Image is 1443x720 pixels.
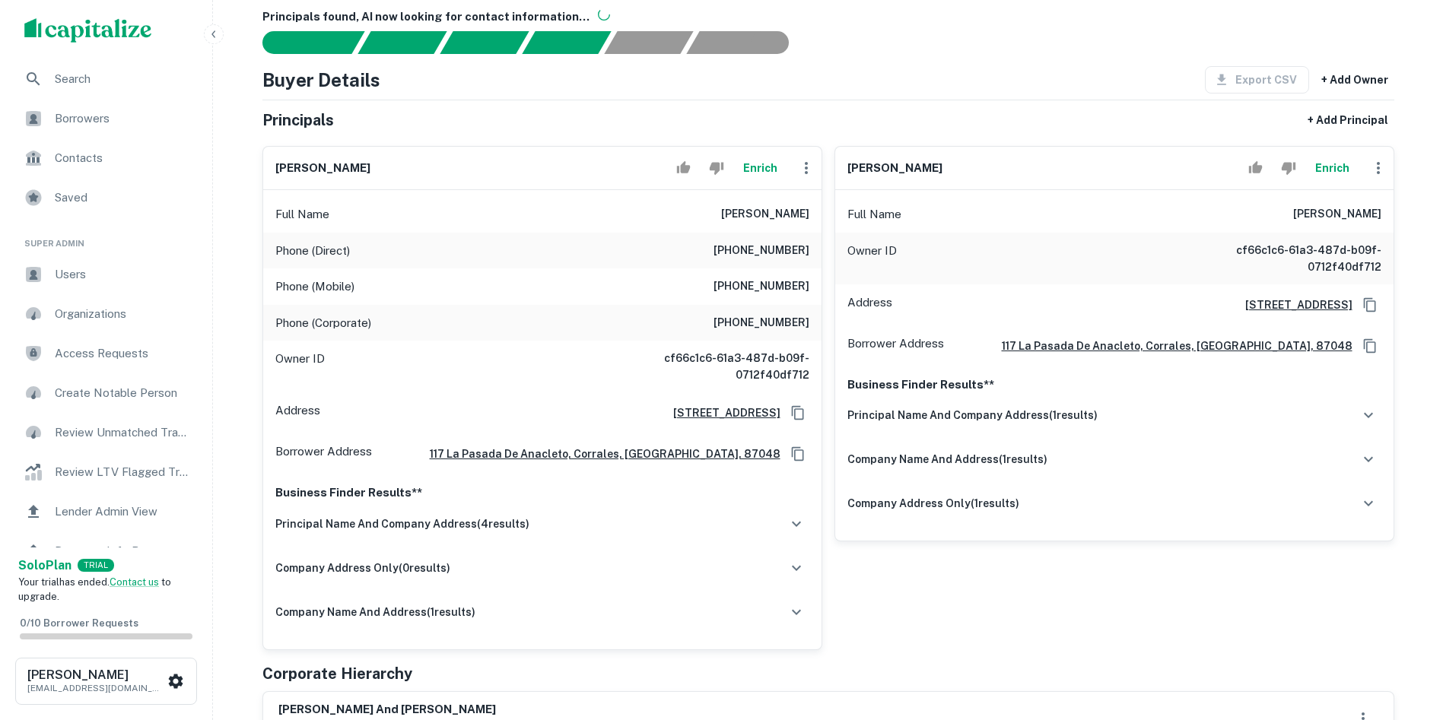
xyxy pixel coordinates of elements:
[55,344,191,363] span: Access Requests
[714,242,809,260] h6: [PHONE_NUMBER]
[1242,153,1269,183] button: Accept
[714,314,809,332] h6: [PHONE_NUMBER]
[78,559,114,572] div: TRIAL
[1359,335,1381,357] button: Copy Address
[787,442,809,465] button: Copy Address
[847,451,1047,468] h6: company name and address ( 1 results)
[736,153,785,183] button: Enrich
[847,407,1098,423] h6: principal name and company address ( 1 results)
[721,205,809,224] h6: [PERSON_NAME]
[55,265,191,284] span: Users
[714,278,809,296] h6: [PHONE_NUMBER]
[12,61,200,97] a: Search
[787,401,809,424] button: Copy Address
[1293,205,1381,224] h6: [PERSON_NAME]
[703,153,729,183] button: Reject
[275,515,529,532] h6: principal name and company address ( 4 results)
[275,604,475,620] h6: company name and address ( 1 results)
[55,503,191,521] span: Lender Admin View
[847,293,892,316] p: Address
[687,31,807,54] div: AI fulfillment process complete.
[275,401,320,424] p: Address
[12,335,200,372] a: Access Requests
[847,160,942,177] h6: [PERSON_NAME]
[12,100,200,137] a: Borrowers
[12,256,200,293] a: Users
[12,454,200,490] a: Review LTV Flagged Transactions
[55,305,191,323] span: Organizations
[1199,242,1381,275] h6: cf66c1c6-61a3-487d-b09f-0712f40df712
[661,404,780,421] a: [STREET_ADDRESS]
[1308,153,1357,183] button: Enrich
[1233,297,1352,313] a: [STREET_ADDRESS]
[847,495,1019,512] h6: company address only ( 1 results)
[847,335,944,357] p: Borrower Address
[627,350,809,383] h6: cf66c1c6-61a3-487d-b09f-0712f40df712
[12,296,200,332] a: Organizations
[275,350,325,383] p: Owner ID
[275,205,329,224] p: Full Name
[12,533,200,569] a: Borrower Info Requests
[55,463,191,481] span: Review LTV Flagged Transactions
[275,314,371,332] p: Phone (Corporate)
[275,484,809,502] p: Business Finder Results**
[12,140,200,176] div: Contacts
[262,662,412,685] h5: Corporate Hierarchy
[990,338,1352,354] a: 117 la pasada de anacleto, corrales, [GEOGRAPHIC_DATA], 87048
[1275,153,1302,183] button: Reject
[12,219,200,256] li: Super Admin
[55,109,191,128] span: Borrowers
[55,149,191,167] span: Contacts
[275,442,372,465] p: Borrower Address
[262,66,380,94] h4: Buyer Details
[1359,293,1381,316] button: Copy Address
[12,414,200,451] a: Review Unmatched Transactions
[244,31,358,54] div: Sending borrower request to AI...
[847,205,901,224] p: Full Name
[670,153,697,183] button: Accept
[55,384,191,402] span: Create Notable Person
[12,375,200,411] a: Create Notable Person
[262,8,1394,26] h6: Principals found, AI now looking for contact information...
[12,179,200,216] a: Saved
[20,617,138,629] span: 0 / 10 Borrower Requests
[55,423,191,442] span: Review Unmatched Transactions
[15,658,197,705] button: [PERSON_NAME][EMAIL_ADDRESS][DOMAIN_NAME]
[275,278,354,296] p: Phone (Mobile)
[358,31,447,54] div: Your request is received and processing...
[847,242,897,275] p: Owner ID
[55,542,191,560] span: Borrower Info Requests
[418,446,780,462] a: 117 la pasada de anacleto, corrales, [GEOGRAPHIC_DATA], 87048
[275,242,350,260] p: Phone (Direct)
[1302,106,1394,134] button: + Add Principal
[55,189,191,207] span: Saved
[522,31,611,54] div: Principals found, AI now looking for contact information...
[18,558,72,573] strong: Solo Plan
[24,18,152,43] img: capitalize-logo.png
[18,557,72,575] a: SoloPlan
[275,560,450,576] h6: company address only ( 0 results)
[27,669,164,681] h6: [PERSON_NAME]
[275,160,370,177] h6: [PERSON_NAME]
[262,109,334,132] h5: Principals
[1315,66,1394,94] button: + Add Owner
[27,681,164,695] p: [EMAIL_ADDRESS][DOMAIN_NAME]
[12,493,200,530] a: Lender Admin View
[278,701,642,718] h6: [PERSON_NAME] and [PERSON_NAME]
[55,70,191,88] span: Search
[18,576,171,603] span: Your trial has ended. to upgrade.
[1367,598,1443,671] div: Chat Widget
